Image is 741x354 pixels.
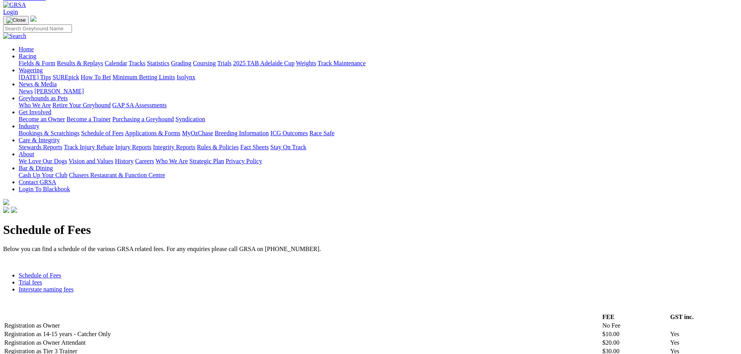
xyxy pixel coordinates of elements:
a: Stay On Track [270,144,306,150]
a: Weights [296,60,316,66]
h1: Schedule of Fees [3,223,738,237]
strong: GST inc. [670,314,694,320]
a: We Love Our Dogs [19,158,67,164]
a: Race Safe [309,130,334,136]
p: Below you can find a schedule of the various GRSA related fees. For any enquiries please call GRS... [3,246,738,253]
a: Calendar [105,60,127,66]
a: Fields & Form [19,60,55,66]
a: 2025 TAB Adelaide Cup [233,60,294,66]
input: Search [3,24,72,33]
a: [DATE] Tips [19,74,51,80]
div: Get Involved [19,116,738,123]
img: logo-grsa-white.png [3,199,9,205]
a: Integrity Reports [153,144,195,150]
div: About [19,158,738,165]
a: News & Media [19,81,57,87]
a: Fact Sheets [240,144,269,150]
a: About [19,151,34,157]
a: GAP SA Assessments [112,102,167,108]
a: ICG Outcomes [270,130,308,136]
div: Racing [19,60,738,67]
a: Minimum Betting Limits [112,74,175,80]
td: $20.00 [602,339,669,347]
a: News [19,88,33,94]
img: Search [3,33,26,40]
a: Isolynx [177,74,195,80]
a: Track Maintenance [318,60,366,66]
a: Bookings & Scratchings [19,130,79,136]
a: Applications & Forms [125,130,180,136]
strong: FEE [602,314,614,320]
a: Syndication [175,116,205,122]
a: SUREpick [53,74,79,80]
img: Close [6,17,26,23]
a: Login To Blackbook [19,186,70,192]
div: Wagering [19,74,738,81]
a: Retire Your Greyhound [53,102,111,108]
a: Schedule of Fees [19,272,61,279]
a: Cash Up Your Club [19,172,67,178]
a: Schedule of Fees [81,130,123,136]
a: Careers [135,158,154,164]
a: Results & Replays [57,60,103,66]
a: [PERSON_NAME] [34,88,84,94]
a: Injury Reports [115,144,151,150]
a: How To Bet [81,74,111,80]
a: Coursing [193,60,216,66]
a: Bar & Dining [19,165,53,171]
a: Stewards Reports [19,144,62,150]
td: Registration as Owner [4,322,601,330]
a: Home [19,46,34,52]
a: Wagering [19,67,43,73]
a: Purchasing a Greyhound [112,116,174,122]
div: News & Media [19,88,738,95]
a: Racing [19,53,36,59]
a: Trials [217,60,231,66]
div: Bar & Dining [19,172,738,179]
a: Statistics [147,60,170,66]
td: $10.00 [602,330,669,338]
td: Registration as 14-15 years - Catcher Only [4,330,601,338]
a: Login [3,9,18,15]
a: Who We Are [156,158,188,164]
a: Contact GRSA [19,179,56,185]
td: Yes [670,330,737,338]
a: Industry [19,123,39,129]
a: Interstate naming fees [19,286,74,293]
div: Greyhounds as Pets [19,102,738,109]
a: Rules & Policies [197,144,239,150]
img: logo-grsa-white.png [30,16,37,22]
a: Get Involved [19,109,51,115]
a: MyOzChase [182,130,213,136]
a: History [115,158,133,164]
td: No Fee [602,322,669,330]
a: Trial fees [19,279,42,286]
div: Care & Integrity [19,144,738,151]
div: Industry [19,130,738,137]
a: Grading [171,60,191,66]
a: Track Injury Rebate [64,144,114,150]
td: Registration as Owner Attendant [4,339,601,347]
a: Privacy Policy [226,158,262,164]
td: Yes [670,339,737,347]
a: Tracks [129,60,145,66]
a: Who We Are [19,102,51,108]
img: twitter.svg [11,207,17,213]
a: Breeding Information [215,130,269,136]
a: Become an Owner [19,116,65,122]
img: facebook.svg [3,207,9,213]
a: Greyhounds as Pets [19,95,68,101]
img: GRSA [3,2,26,9]
a: Chasers Restaurant & Function Centre [69,172,165,178]
a: Become a Trainer [67,116,111,122]
button: Toggle navigation [3,16,29,24]
a: Strategic Plan [189,158,224,164]
a: Vision and Values [68,158,113,164]
a: Care & Integrity [19,137,60,143]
